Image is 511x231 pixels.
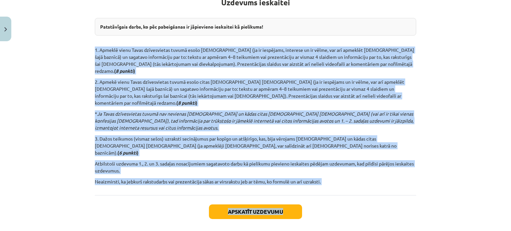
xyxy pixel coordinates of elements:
strong: ( ) [176,100,197,106]
i: 8 punkti [178,100,196,106]
strong: ( ) [117,150,138,156]
i: Ja Tavas dzīvesvietas tuvumā nav nevienas [DEMOGRAPHIC_DATA] un kādas citas [DEMOGRAPHIC_DATA] [D... [95,111,414,131]
i: 8 punkti [116,68,133,74]
strong: ( ) [114,68,135,74]
p: Atbilstoši uzdevuma 1., 2. un 3. sadaļas nosacījumiem sagatavoto darbu kā pielikumu pievieno iesk... [95,160,416,174]
p: 1. Apmeklē vienu Tavas dzīvesvietas tuvumā esošo [DEMOGRAPHIC_DATA] (ja ir iespējams, interese un... [95,47,416,74]
i: 6 punkti [119,150,137,156]
p: 3. Dažos teikumos (vismaz sešos) uzraksti secinājumus par kopīgo un atšķirīgo, kas, bija vērojams... [95,135,416,156]
img: icon-close-lesson-0947bae3869378f0d4975bcd49f059093ad1ed9edebbc8119c70593378902aed.svg [4,27,7,32]
strong: Patstāvīgais darbs, ko pēc pabeigšanas ir jāpievieno ieskaitei kā pielikums! [100,24,263,30]
p: 2. Apmekē vienu Tavas dzīvesvietas tuvumā esošo citas [DEMOGRAPHIC_DATA] [DEMOGRAPHIC_DATA] (ja i... [95,78,416,106]
p: Neaizmirsti, ka jebkurš rakstudarbs vai prezentācija sākas ar virsrakstu jeb ar tēmu, ko formulē ... [95,178,416,185]
button: Apskatīt uzdevumu [209,204,302,219]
